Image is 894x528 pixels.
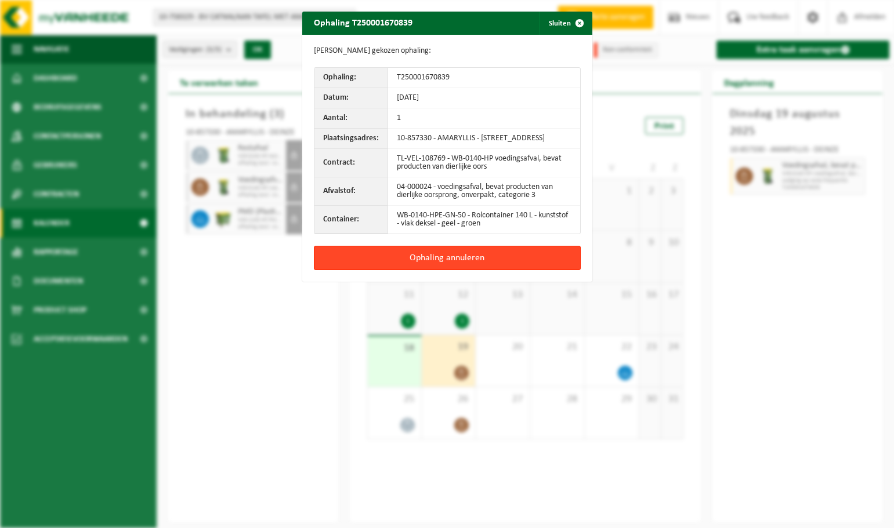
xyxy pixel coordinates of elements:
[314,68,388,88] th: Ophaling:
[388,108,580,129] td: 1
[388,149,580,177] td: TL-VEL-108769 - WB-0140-HP voedingsafval, bevat producten van dierlijke oors
[388,88,580,108] td: [DATE]
[314,108,388,129] th: Aantal:
[314,46,581,56] p: [PERSON_NAME] gekozen ophaling:
[314,177,388,206] th: Afvalstof:
[388,206,580,234] td: WB-0140-HPE-GN-50 - Rolcontainer 140 L - kunststof - vlak deksel - geel - groen
[314,149,388,177] th: Contract:
[314,206,388,234] th: Container:
[540,12,591,35] button: Sluiten
[302,12,424,34] h2: Ophaling T250001670839
[314,246,581,270] button: Ophaling annuleren
[388,129,580,149] td: 10-857330 - AMARYLLIS - [STREET_ADDRESS]
[314,129,388,149] th: Plaatsingsadres:
[388,177,580,206] td: 04-000024 - voedingsafval, bevat producten van dierlijke oorsprong, onverpakt, categorie 3
[388,68,580,88] td: T250001670839
[314,88,388,108] th: Datum:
